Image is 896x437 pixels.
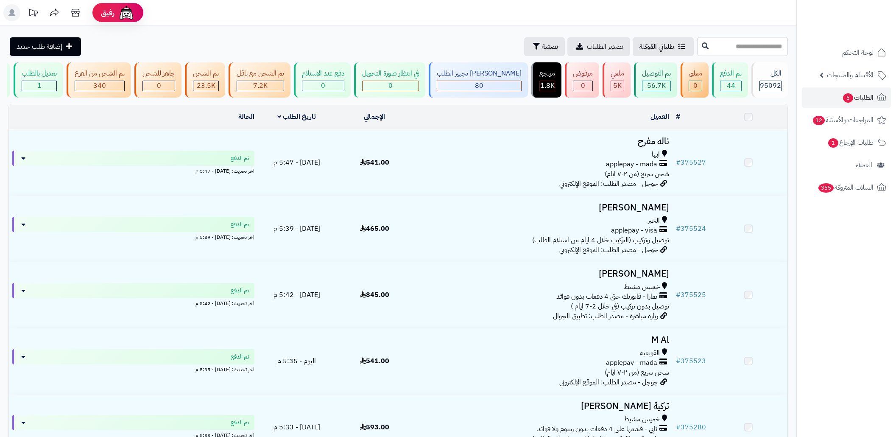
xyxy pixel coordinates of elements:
a: #375527 [676,157,706,168]
a: تحديثات المنصة [22,4,44,23]
a: ملغي 5K [601,62,632,98]
img: ai-face.png [118,4,135,21]
span: تم الدفع [231,418,249,427]
span: طلبات الإرجاع [827,137,874,148]
span: 23.5K [197,81,215,91]
a: المراجعات والأسئلة12 [802,110,891,130]
div: [PERSON_NAME] تجهيز الطلب [437,69,522,78]
span: الخبر [648,216,660,226]
a: #375524 [676,224,706,234]
a: تعديل بالطلب 1 [12,62,65,98]
span: 340 [93,81,106,91]
span: تصدير الطلبات [587,42,623,52]
div: 44 [720,81,741,91]
span: زيارة مباشرة - مصدر الطلب: تطبيق الجوال [553,311,658,321]
span: applepay - mada [606,160,657,169]
span: توصيل بدون تركيب (في خلال 2-7 ايام ) [571,301,669,311]
a: مرفوض 0 [563,62,601,98]
div: تم الشحن من الفرع [75,69,125,78]
a: تم الدفع 44 [710,62,750,98]
div: تم الشحن [193,69,219,78]
h3: ناله مفرح [417,137,669,146]
div: اخر تحديث: [DATE] - 5:42 م [12,298,254,307]
div: 0 [363,81,419,91]
span: العملاء [856,159,872,171]
span: 541.00 [360,356,389,366]
a: #375280 [676,422,706,432]
h3: [PERSON_NAME] [417,203,669,213]
span: رفيق [101,8,114,18]
div: 23546 [193,81,218,91]
div: 7223 [237,81,284,91]
div: مرفوض [573,69,593,78]
a: الطلبات5 [802,87,891,108]
a: معلق 0 [679,62,710,98]
a: طلبات الإرجاع1 [802,132,891,153]
div: تم الدفع [720,69,742,78]
span: تابي - قسّمها على 4 دفعات بدون رسوم ولا فوائد [537,424,657,434]
span: القويعيه [640,348,660,358]
h3: M Al [417,335,669,345]
span: 7.2K [253,81,268,91]
span: 845.00 [360,290,389,300]
a: إضافة طلب جديد [10,37,81,56]
button: تصفية [524,37,565,56]
a: الكل95092 [750,62,790,98]
span: # [676,224,681,234]
span: اليوم - 5:35 م [277,356,316,366]
div: 1813 [540,81,555,91]
div: 0 [143,81,175,91]
a: تم الشحن 23.5K [183,62,227,98]
a: مرتجع 1.8K [530,62,563,98]
span: [DATE] - 5:33 م [274,422,320,432]
div: تم التوصيل [642,69,671,78]
span: السلات المتروكة [818,182,874,193]
span: خميس مشيط [624,415,660,424]
span: جوجل - مصدر الطلب: الموقع الإلكتروني [559,377,658,387]
a: في انتظار صورة التحويل 0 [352,62,427,98]
span: الطلبات [842,92,874,104]
span: [DATE] - 5:47 م [274,157,320,168]
span: ابها [652,150,660,160]
span: 1.8K [540,81,555,91]
span: إضافة طلب جديد [17,42,62,52]
a: دفع عند الاستلام 0 [292,62,352,98]
a: [PERSON_NAME] تجهيز الطلب 80 [427,62,530,98]
span: 1 [37,81,42,91]
div: دفع عند الاستلام [302,69,344,78]
div: مرتجع [539,69,555,78]
span: 0 [581,81,585,91]
div: اخر تحديث: [DATE] - 5:39 م [12,232,254,241]
a: لوحة التحكم [802,42,891,63]
a: #375523 [676,356,706,366]
span: توصيل وتركيب (التركيب خلال 4 ايام من استلام الطلب) [532,235,669,245]
span: تم الدفع [231,154,249,162]
span: 0 [693,81,698,91]
span: تصفية [542,42,558,52]
span: الأقسام والمنتجات [827,69,874,81]
span: جوجل - مصدر الطلب: الموقع الإلكتروني [559,245,658,255]
a: الإجمالي [364,112,385,122]
span: 44 [727,81,735,91]
span: # [676,422,681,432]
a: العميل [650,112,669,122]
div: الكل [759,69,782,78]
div: 1 [22,81,56,91]
span: تمارا - فاتورتك حتى 4 دفعات بدون فوائد [556,292,657,302]
span: تم الدفع [231,220,249,229]
a: طلباتي المُوكلة [633,37,694,56]
div: 0 [689,81,702,91]
span: 80 [475,81,483,91]
div: 56662 [642,81,670,91]
span: applepay - visa [611,226,657,235]
div: في انتظار صورة التحويل [362,69,419,78]
div: 340 [75,81,124,91]
h3: تركية [PERSON_NAME] [417,401,669,411]
div: تم الشحن مع ناقل [237,69,284,78]
span: 541.00 [360,157,389,168]
span: طلباتي المُوكلة [639,42,674,52]
span: شحن سريع (من ٢-٧ ايام) [605,169,669,179]
span: 355 [818,183,835,193]
span: 465.00 [360,224,389,234]
span: 0 [321,81,325,91]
